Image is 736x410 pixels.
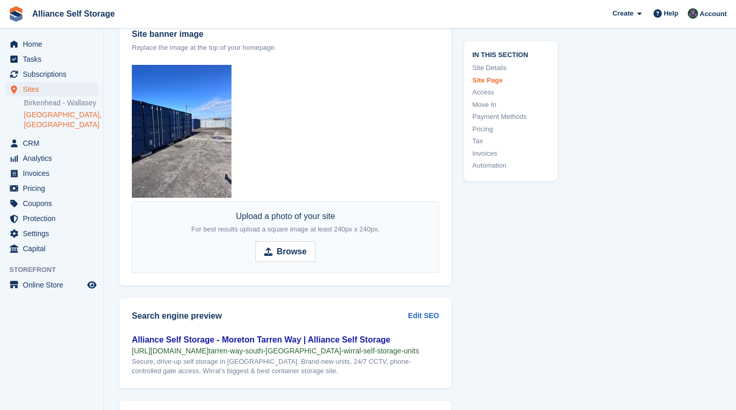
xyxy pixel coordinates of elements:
[277,245,307,258] strong: Browse
[24,110,98,130] a: [GEOGRAPHIC_DATA], [GEOGRAPHIC_DATA]
[5,241,98,256] a: menu
[23,196,85,211] span: Coupons
[472,99,549,110] a: Move In
[472,148,549,158] a: Invoices
[5,211,98,226] a: menu
[23,52,85,66] span: Tasks
[5,136,98,151] a: menu
[23,67,85,81] span: Subscriptions
[23,166,85,181] span: Invoices
[472,136,549,146] a: Tax
[5,226,98,241] a: menu
[86,279,98,291] a: Preview store
[23,82,85,97] span: Sites
[23,278,85,292] span: Online Store
[23,211,85,226] span: Protection
[132,334,439,346] div: Alliance Self Storage - Moreton Tarren Way | Alliance Self Storage
[23,226,85,241] span: Settings
[5,37,98,51] a: menu
[23,37,85,51] span: Home
[9,265,103,275] span: Storefront
[255,241,316,262] input: Browse
[209,347,419,355] span: tarren-way-south-[GEOGRAPHIC_DATA]-wirral-self-storage-units
[23,151,85,166] span: Analytics
[408,310,439,321] a: Edit SEO
[28,5,119,22] a: Alliance Self Storage
[5,278,98,292] a: menu
[132,65,231,198] img: IMG_1551.jpg
[24,98,98,108] a: Birkenhead - Wallasey
[472,124,549,134] a: Pricing
[23,241,85,256] span: Capital
[5,67,98,81] a: menu
[664,8,678,19] span: Help
[5,52,98,66] a: menu
[472,112,549,122] a: Payment Methods
[472,75,549,85] a: Site Page
[192,225,380,233] span: For best results upload a square image at least 240px x 240px.
[612,8,633,19] span: Create
[472,49,549,59] span: In this section
[8,6,24,22] img: stora-icon-8386f47178a22dfd0bd8f6a31ec36ba5ce8667c1dd55bd0f319d3a0aa187defe.svg
[472,87,549,98] a: Access
[132,43,439,53] p: Replace the image at the top of your homepage.
[132,347,209,355] span: [URL][DOMAIN_NAME]
[23,136,85,151] span: CRM
[5,151,98,166] a: menu
[5,82,98,97] a: menu
[700,9,727,19] span: Account
[132,28,439,40] label: Site banner image
[688,8,698,19] img: Romilly Norton
[5,196,98,211] a: menu
[192,210,380,235] div: Upload a photo of your site
[132,357,439,376] div: Secure, drive-up self storage in [GEOGRAPHIC_DATA]. Brand-new units, 24/7 CCTV, phone-controlled ...
[472,160,549,171] a: Automation
[23,181,85,196] span: Pricing
[5,181,98,196] a: menu
[132,311,408,321] h2: Search engine preview
[472,63,549,73] a: Site Details
[5,166,98,181] a: menu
